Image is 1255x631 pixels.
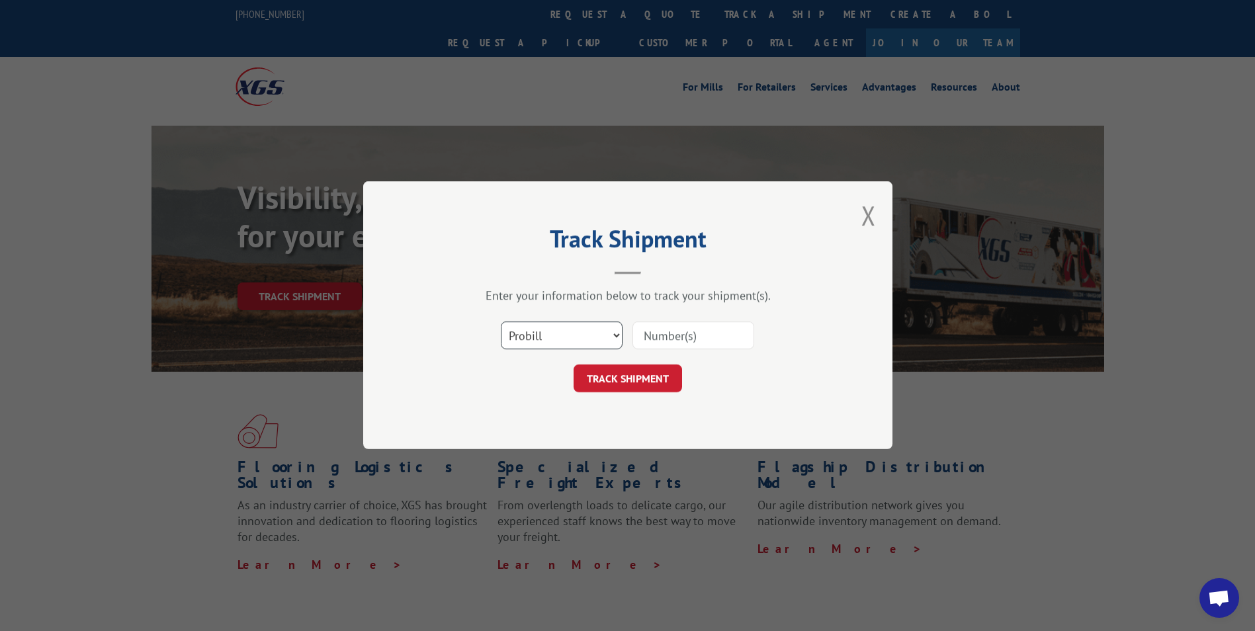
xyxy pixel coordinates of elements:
div: Open chat [1199,578,1239,618]
button: Close modal [861,198,876,233]
input: Number(s) [632,322,754,350]
div: Enter your information below to track your shipment(s). [429,288,826,304]
h2: Track Shipment [429,230,826,255]
button: TRACK SHIPMENT [574,365,682,393]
